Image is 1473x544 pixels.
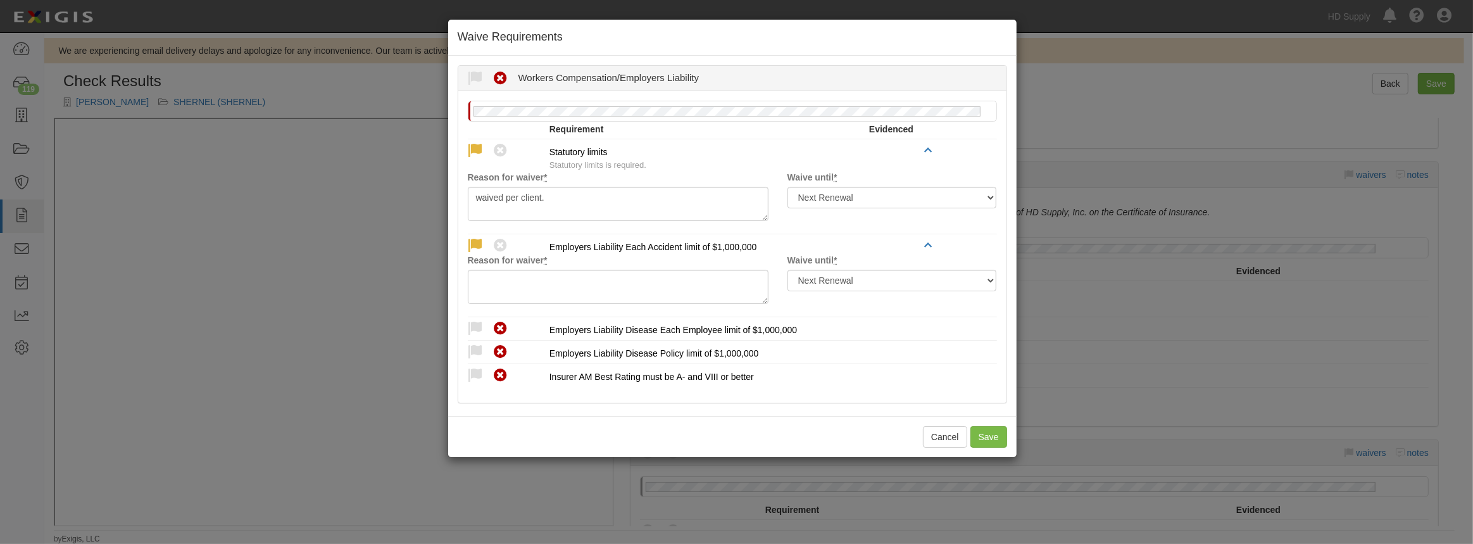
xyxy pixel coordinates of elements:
abbr: required [834,172,837,182]
span: Insurer AM Best Rating must be A- and VIII or better [549,372,754,382]
button: Save [970,426,1007,448]
span: Employers Liability Each Accident limit of $1,000,000 [549,242,757,252]
span: Employers Liability Disease Each Employee limit of $1,000,000 [549,325,797,335]
abbr: required [834,255,837,265]
strong: Evidenced [869,124,913,134]
button: Cancel [923,426,967,448]
label: Waive until [787,254,837,267]
label: Waive until [787,171,837,184]
span: Statutory limits is required. [549,160,646,170]
span: Employers Liability Disease Policy limit of $1,000,000 [549,348,759,358]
